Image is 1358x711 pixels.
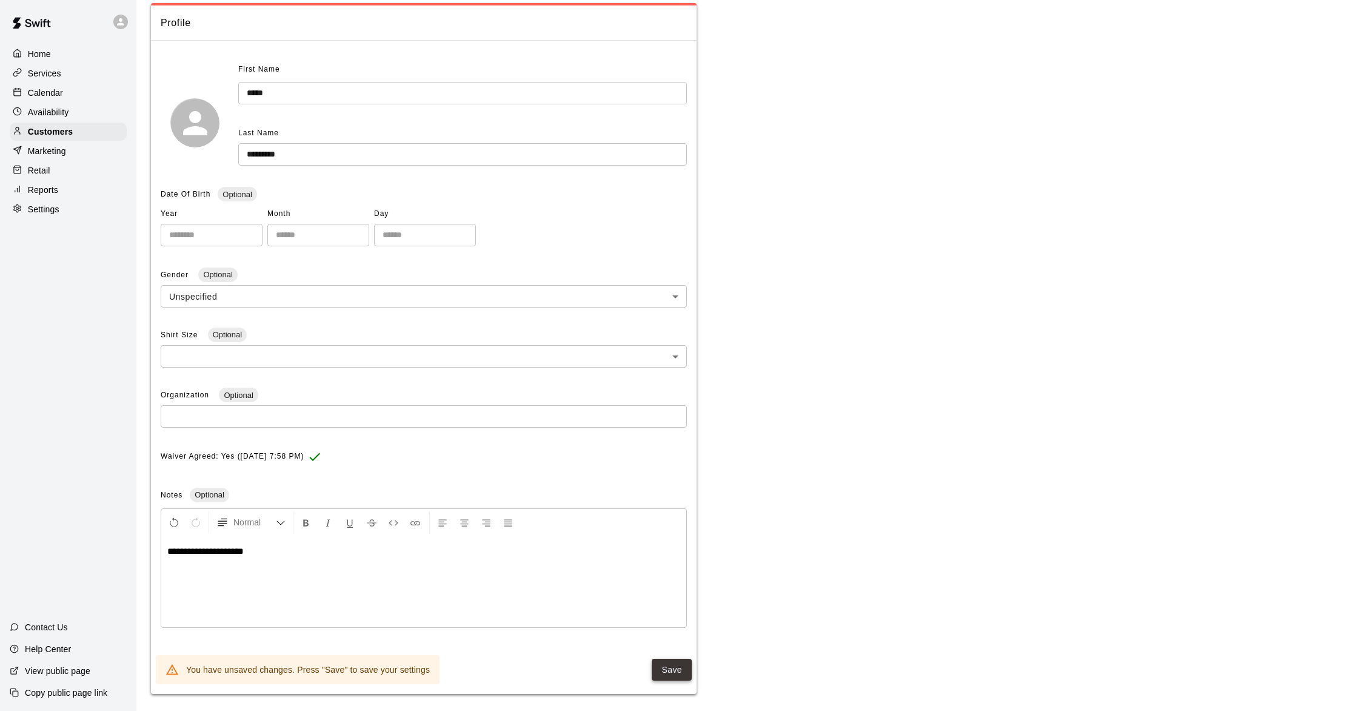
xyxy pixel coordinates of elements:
[28,164,50,177] p: Retail
[208,330,247,339] span: Optional
[28,67,61,79] p: Services
[161,15,687,31] span: Profile
[296,511,316,533] button: Format Bold
[161,447,304,467] span: Waiver Agreed: Yes ([DATE] 7:58 PM)
[161,190,210,198] span: Date Of Birth
[25,665,90,677] p: View public page
[161,391,212,399] span: Organization
[10,142,127,160] a: Marketing
[10,84,127,102] a: Calendar
[498,511,518,533] button: Justify Align
[161,331,201,339] span: Shirt Size
[339,511,360,533] button: Format Underline
[219,391,258,400] span: Optional
[238,60,280,79] span: First Name
[28,48,51,60] p: Home
[238,129,279,137] span: Last Name
[161,491,182,499] span: Notes
[161,285,687,308] div: Unspecified
[161,204,263,224] span: Year
[318,511,338,533] button: Format Italics
[10,64,127,83] a: Services
[164,511,184,533] button: Undo
[212,511,290,533] button: Formatting Options
[28,87,63,99] p: Calendar
[383,511,404,533] button: Insert Code
[161,271,191,279] span: Gender
[25,643,71,655] p: Help Center
[28,106,69,118] p: Availability
[10,45,127,63] a: Home
[186,659,430,681] div: You have unsaved changes. Press "Save" to save your settings
[28,184,58,196] p: Reports
[10,123,127,141] a: Customers
[10,103,127,121] a: Availability
[218,190,256,199] span: Optional
[25,621,68,633] p: Contact Us
[267,204,369,224] span: Month
[405,511,426,533] button: Insert Link
[28,126,73,138] p: Customers
[10,200,127,218] a: Settings
[374,204,476,224] span: Day
[454,511,475,533] button: Center Align
[10,161,127,180] a: Retail
[10,181,127,199] a: Reports
[432,511,453,533] button: Left Align
[25,687,107,699] p: Copy public page link
[233,516,276,528] span: Normal
[28,145,66,157] p: Marketing
[198,270,237,279] span: Optional
[476,511,497,533] button: Right Align
[190,490,229,499] span: Optional
[28,203,59,215] p: Settings
[361,511,382,533] button: Format Strikethrough
[652,659,692,681] button: Save
[186,511,206,533] button: Redo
